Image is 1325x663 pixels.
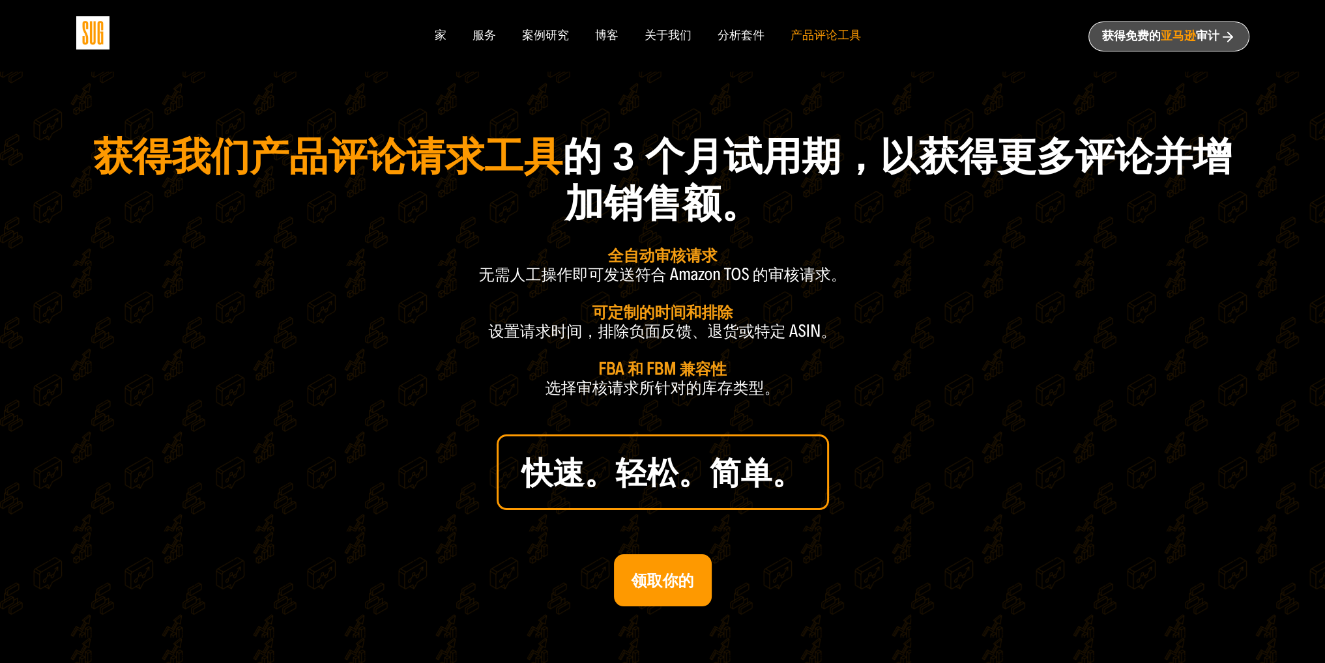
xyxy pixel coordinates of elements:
[76,16,109,49] img: 糖
[522,27,569,43] font: 案例研究
[1196,29,1219,43] font: 审计
[645,29,692,43] a: 关于我们
[488,320,836,341] font: 设置请求时间，排除负面反馈、退货或特定 ASIN。
[478,264,846,285] font: 无需人工操作即可发送符合 Amazon TOS 的审核请求。
[632,570,694,591] font: 领取你的
[718,29,764,43] a: 分析套件
[546,377,780,398] font: 选择审核请求所针对的库存类型。
[497,434,829,510] a: 快速。轻松。简单。
[1161,29,1196,43] font: 亚马逊
[645,27,692,43] font: 关于我们
[565,135,1232,225] font: 以获得更多评论并增加销售额。
[595,27,619,43] font: 博客
[1102,29,1161,43] font: 获得免费的
[473,29,496,43] a: 服务
[791,27,861,43] font: 产品评论工具
[522,29,569,43] a: 案例研究
[595,29,619,43] a: 博客
[435,27,446,43] font: 家
[522,451,804,493] font: 快速。轻松。简单。
[435,29,446,43] a: 家
[93,128,562,182] font: 获得我们产品评论请求工具
[473,27,496,43] font: 服务
[614,554,712,606] a: 领取你的
[1088,21,1249,51] a: 获得免费的亚马逊审计
[592,302,733,322] font: 可定制的时间和排除
[608,245,718,266] font: 全自动审核请求
[718,27,764,43] font: 分析套件
[562,135,880,178] font: 的 3 个月试用期，
[598,358,727,379] font: FBA 和 FBM 兼容性
[791,29,861,43] a: 产品评论工具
